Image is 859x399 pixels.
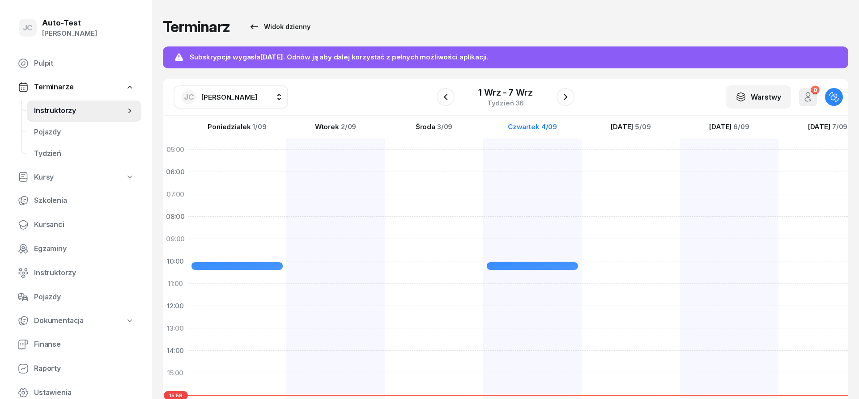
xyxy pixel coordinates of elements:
div: 09:00 [163,228,188,250]
span: Pojazdy [34,291,134,303]
span: Finanse [34,339,134,350]
div: 10:00 [163,250,188,273]
div: 12:00 [163,295,188,317]
div: Tydzień 36 [478,100,532,106]
div: 06:00 [163,161,188,183]
span: 1/09 [252,123,266,130]
span: Terminarze [34,81,73,93]
span: Tydzień [34,148,134,160]
span: 3/09 [437,123,452,130]
div: 11:00 [163,273,188,295]
span: Pojazdy [34,126,134,138]
a: Pojazdy [27,122,141,143]
span: Ustawienia [34,387,134,399]
button: 0 [799,88,817,106]
span: Instruktorzy [34,267,134,279]
h1: Terminarz [163,19,230,35]
a: Instruktorzy [11,262,141,284]
a: Instruktorzy [27,100,141,122]
span: 5/09 [635,123,651,130]
span: Wtorek [315,123,339,130]
div: 15:00 [163,362,188,384]
span: Poniedziałek [208,123,251,130]
span: 4/09 [541,123,557,130]
span: - [503,88,507,97]
span: Szkolenia [34,195,134,206]
div: 07:00 [163,183,188,206]
span: Raporty [34,363,134,374]
span: Dokumentacja [34,315,84,327]
a: Pulpit [11,53,141,74]
div: 13:00 [163,317,188,340]
span: Egzaminy [34,243,134,255]
a: Pojazdy [11,286,141,308]
a: Kursanci [11,214,141,235]
div: 1 wrz 7 wrz [478,88,532,97]
a: Finanse [11,334,141,355]
div: 05:00 [163,139,188,161]
div: Warstwy [736,92,781,103]
span: [DATE] [611,123,633,130]
div: 08:00 [163,206,188,228]
a: Terminarze [11,77,141,97]
a: Tydzień [27,143,141,164]
span: [DATE] [709,123,731,130]
span: 6/09 [733,123,749,130]
span: Kursy [34,172,54,183]
span: 7/09 [832,123,847,130]
a: Szkolenia [11,190,141,211]
div: [PERSON_NAME] [42,28,97,39]
span: [DATE] [808,123,830,130]
a: Egzaminy [11,238,141,260]
span: Instruktorzy [34,105,125,117]
span: [PERSON_NAME] [201,93,257,101]
a: Raporty [11,358,141,379]
span: Czwartek [508,123,540,130]
a: Dokumentacja [11,311,141,331]
span: Pulpit [34,58,134,69]
div: 0 [811,86,819,94]
span: JC [23,24,33,32]
span: 2/09 [341,123,356,130]
span: Kursanci [34,219,134,231]
button: JC[PERSON_NAME] [174,85,288,109]
a: Kursy [11,167,141,188]
span: JC [184,93,194,101]
div: Auto-Test [42,19,97,27]
button: Warstwy [726,85,791,109]
span: Środa [416,123,435,130]
button: Widok dzienny [241,18,319,36]
div: Widok dzienny [249,21,310,32]
div: 14:00 [163,340,188,362]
